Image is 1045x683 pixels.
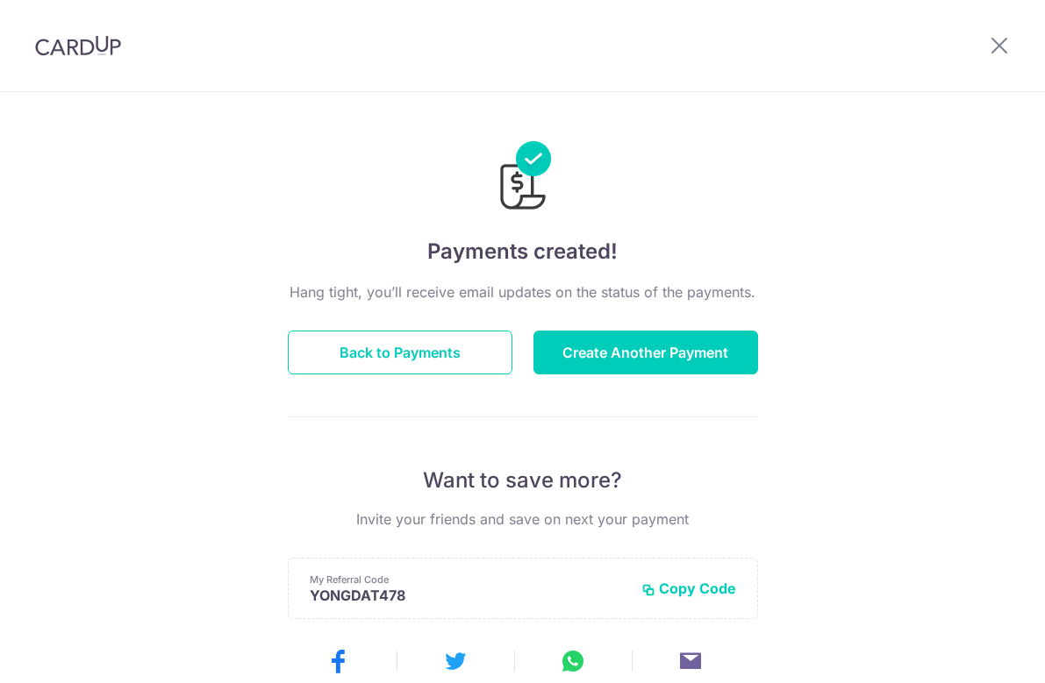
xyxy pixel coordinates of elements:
button: Back to Payments [288,331,512,374]
p: My Referral Code [310,573,627,587]
img: Payments [495,141,551,215]
button: Copy Code [641,580,736,597]
p: Invite your friends and save on next your payment [288,509,758,530]
h4: Payments created! [288,236,758,267]
p: YONGDAT478 [310,587,627,604]
button: Create Another Payment [533,331,758,374]
p: Want to save more? [288,466,758,494]
p: Hang tight, you’ll receive email updates on the status of the payments. [288,281,758,302]
img: CardUp [35,35,121,56]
